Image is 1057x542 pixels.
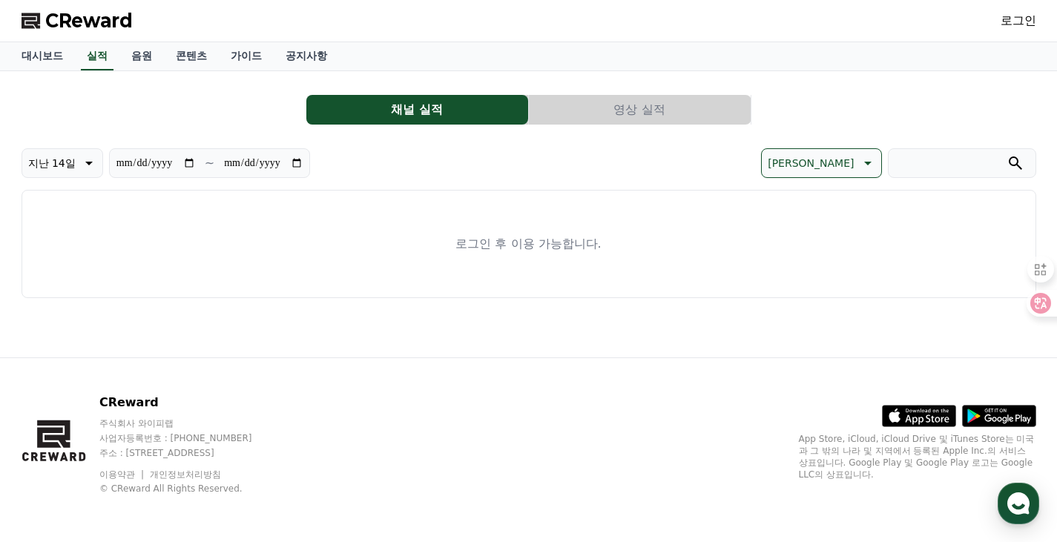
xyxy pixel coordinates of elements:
span: 설정 [229,441,247,453]
a: 설정 [191,419,285,456]
a: 콘텐츠 [164,42,219,70]
button: 영상 실적 [529,95,751,125]
p: © CReward All Rights Reserved. [99,483,280,495]
button: 채널 실적 [306,95,528,125]
p: CReward [99,394,280,412]
button: [PERSON_NAME] [761,148,881,178]
p: App Store, iCloud, iCloud Drive 및 iTunes Store는 미국과 그 밖의 나라 및 지역에서 등록된 Apple Inc.의 서비스 상표입니다. Goo... [799,433,1036,480]
a: 이용약관 [99,469,146,480]
a: CReward [22,9,133,33]
a: 홈 [4,419,98,456]
p: [PERSON_NAME] [768,153,854,173]
a: 대시보드 [10,42,75,70]
p: 사업자등록번호 : [PHONE_NUMBER] [99,432,280,444]
a: 음원 [119,42,164,70]
a: 영상 실적 [529,95,751,125]
span: CReward [45,9,133,33]
a: 로그인 [1001,12,1036,30]
a: 공지사항 [274,42,339,70]
a: 가이드 [219,42,274,70]
p: 로그인 후 이용 가능합니다. [455,235,601,253]
p: 주식회사 와이피랩 [99,417,280,429]
p: 주소 : [STREET_ADDRESS] [99,447,280,459]
span: 대화 [136,442,154,454]
a: 채널 실적 [306,95,529,125]
a: 개인정보처리방침 [150,469,221,480]
span: 홈 [47,441,56,453]
p: 지난 14일 [28,153,76,173]
button: 지난 14일 [22,148,103,178]
a: 실적 [81,42,113,70]
p: ~ [205,154,214,172]
a: 대화 [98,419,191,456]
